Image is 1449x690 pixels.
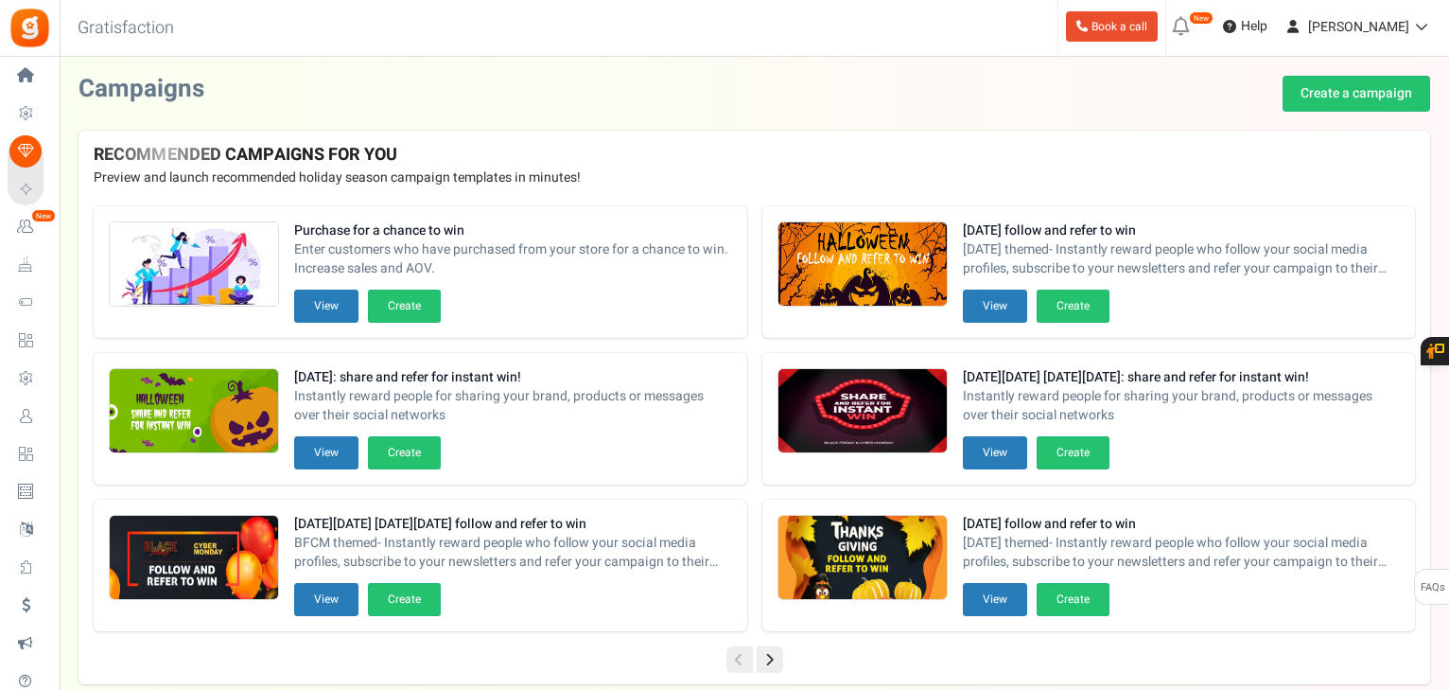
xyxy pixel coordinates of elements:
[94,168,1415,187] p: Preview and launch recommended holiday season campaign templates in minutes!
[110,516,278,601] img: Recommended Campaigns
[94,146,1415,165] h4: RECOMMENDED CAMPAIGNS FOR YOU
[110,369,278,454] img: Recommended Campaigns
[963,240,1401,278] span: [DATE] themed- Instantly reward people who follow your social media profiles, subscribe to your n...
[294,221,732,240] strong: Purchase for a chance to win
[1236,17,1267,36] span: Help
[368,436,441,469] button: Create
[963,534,1401,572] span: [DATE] themed- Instantly reward people who follow your social media profiles, subscribe to your n...
[294,436,358,469] button: View
[294,387,732,425] span: Instantly reward people for sharing your brand, products or messages over their social networks
[9,7,51,49] img: Gratisfaction
[963,436,1027,469] button: View
[368,583,441,616] button: Create
[778,222,947,308] img: Recommended Campaigns
[1283,76,1430,112] a: Create a campaign
[778,516,947,601] img: Recommended Campaigns
[31,209,56,222] em: New
[294,240,732,278] span: Enter customers who have purchased from your store for a chance to win. Increase sales and AOV.
[1420,570,1445,606] span: FAQs
[963,221,1401,240] strong: [DATE] follow and refer to win
[110,222,278,308] img: Recommended Campaigns
[1037,583,1109,616] button: Create
[963,515,1401,534] strong: [DATE] follow and refer to win
[1037,436,1109,469] button: Create
[963,583,1027,616] button: View
[778,369,947,454] img: Recommended Campaigns
[294,515,732,534] strong: [DATE][DATE] [DATE][DATE] follow and refer to win
[368,290,441,323] button: Create
[1189,11,1213,25] em: New
[294,534,732,572] span: BFCM themed- Instantly reward people who follow your social media profiles, subscribe to your new...
[294,290,358,323] button: View
[1308,17,1409,37] span: [PERSON_NAME]
[294,368,732,387] strong: [DATE]: share and refer for instant win!
[1037,290,1109,323] button: Create
[963,290,1027,323] button: View
[79,76,204,103] h2: Campaigns
[1215,11,1275,42] a: Help
[294,583,358,616] button: View
[1066,11,1158,42] a: Book a call
[57,9,195,47] h3: Gratisfaction
[963,368,1401,387] strong: [DATE][DATE] [DATE][DATE]: share and refer for instant win!
[963,387,1401,425] span: Instantly reward people for sharing your brand, products or messages over their social networks
[8,211,51,243] a: New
